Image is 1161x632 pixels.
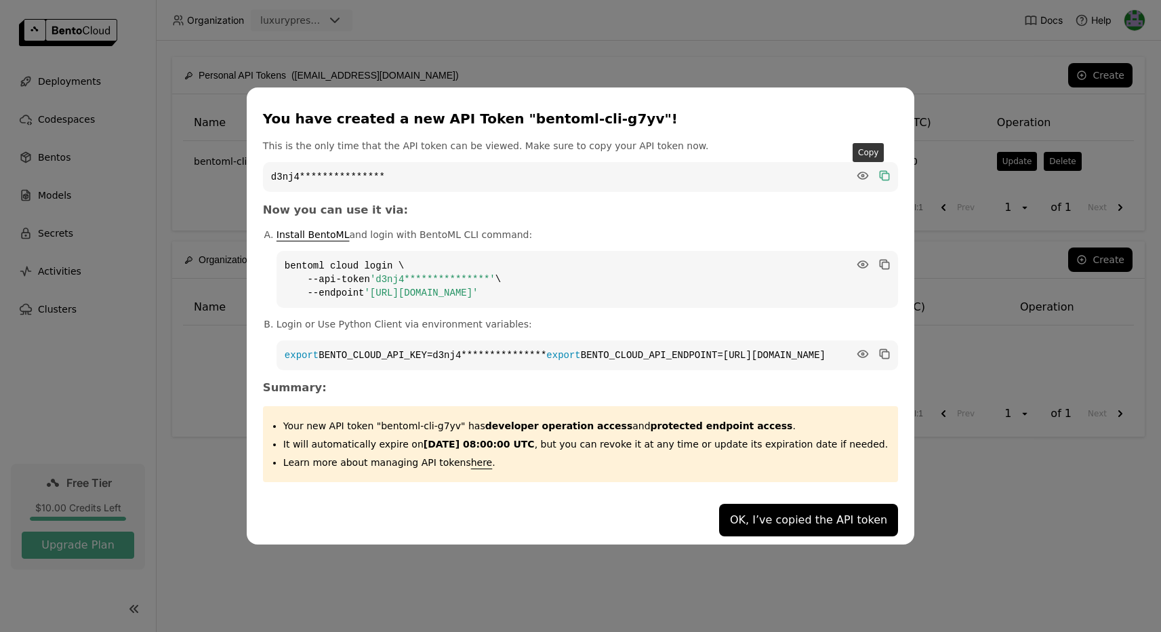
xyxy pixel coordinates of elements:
[263,203,898,217] h3: Now you can use it via:
[283,437,888,451] p: It will automatically expire on , but you can revoke it at any time or update its expiration date...
[471,457,493,468] a: here
[277,229,350,240] a: Install BentoML
[283,456,888,469] p: Learn more about managing API tokens .
[263,381,898,395] h3: Summary:
[853,143,884,162] div: Copy
[285,350,319,361] span: export
[277,317,898,331] p: Login or Use Python Client via environment variables:
[485,420,633,431] strong: developer operation access
[283,419,888,433] p: Your new API token "bentoml-cli-g7yv" has .
[263,109,893,128] div: You have created a new API Token "bentoml-cli-g7yv"!
[277,251,898,308] code: bentoml cloud login \ --api-token \ --endpoint
[719,504,898,536] button: OK, I’ve copied the API token
[546,350,580,361] span: export
[277,228,898,241] p: and login with BentoML CLI command:
[247,87,914,545] div: dialog
[277,340,898,370] code: BENTO_CLOUD_API_KEY=d3nj4*************** BENTO_CLOUD_API_ENDPOINT=[URL][DOMAIN_NAME]
[364,288,478,298] span: '[URL][DOMAIN_NAME]'
[424,439,535,450] strong: [DATE] 08:00:00 UTC
[651,420,793,431] strong: protected endpoint access
[263,139,898,153] p: This is the only time that the API token can be viewed. Make sure to copy your API token now.
[485,420,793,431] span: and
